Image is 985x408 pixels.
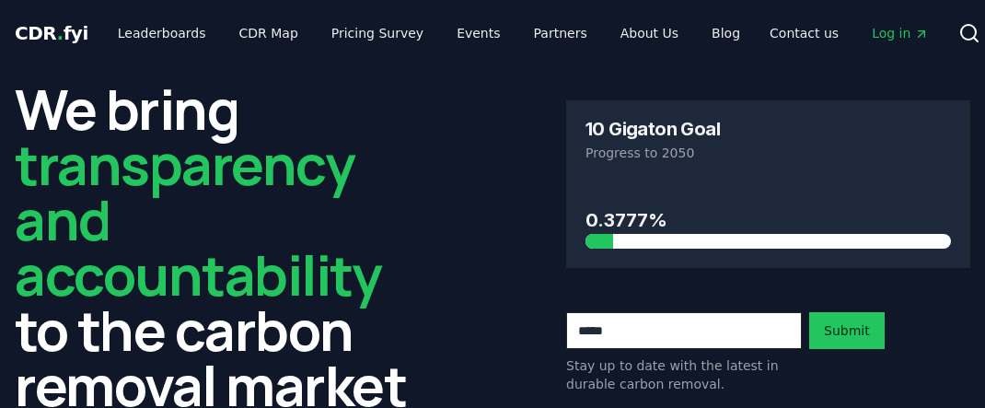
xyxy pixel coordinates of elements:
[872,24,929,42] span: Log in
[857,17,944,50] a: Log in
[15,22,88,44] span: CDR fyi
[442,17,515,50] a: Events
[585,206,951,234] h3: 0.3777%
[103,17,221,50] a: Leaderboards
[809,312,885,349] button: Submit
[755,17,944,50] nav: Main
[585,144,951,162] p: Progress to 2050
[606,17,693,50] a: About Us
[57,22,64,44] span: .
[566,356,802,393] p: Stay up to date with the latest in durable carbon removal.
[519,17,602,50] a: Partners
[103,17,755,50] nav: Main
[225,17,313,50] a: CDR Map
[755,17,853,50] a: Contact us
[15,126,381,312] span: transparency and accountability
[697,17,755,50] a: Blog
[585,120,720,138] h3: 10 Gigaton Goal
[317,17,438,50] a: Pricing Survey
[15,20,88,46] a: CDR.fyi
